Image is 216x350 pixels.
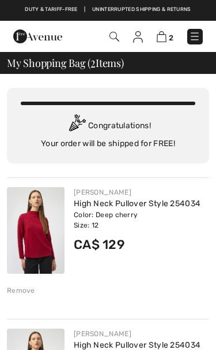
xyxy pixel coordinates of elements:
div: Color: Deep cherry Size: 12 [74,210,209,230]
span: 2 [169,33,173,42]
span: My Shopping Bag ( Items) [7,58,124,68]
a: High Neck Pullover Style 254034 [74,199,200,208]
img: High Neck Pullover Style 254034 [7,187,65,274]
div: Remove [7,285,35,296]
img: Menu [189,31,200,42]
div: Congratulations! Your order will be shipped for FREE! [21,114,195,150]
a: High Neck Pullover Style 254034 [74,340,200,350]
span: CA$ 129 [74,237,125,252]
div: [PERSON_NAME] [74,187,209,198]
div: [PERSON_NAME] [74,329,209,339]
img: Search [109,32,119,42]
img: Congratulation2.svg [65,114,88,137]
a: 1ère Avenue [13,31,62,41]
img: 1ère Avenue [13,29,62,43]
span: 2 [90,55,96,69]
img: Shopping Bag [157,31,166,42]
a: 2 [157,31,173,43]
img: My Info [133,31,143,43]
